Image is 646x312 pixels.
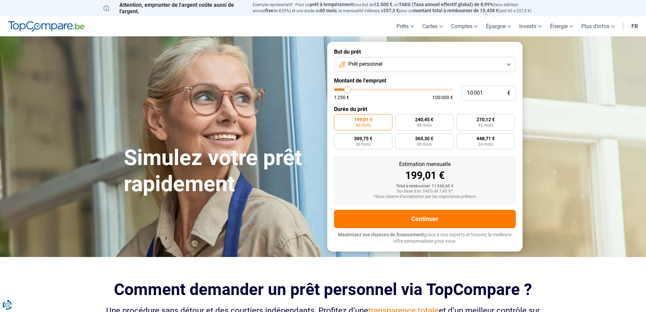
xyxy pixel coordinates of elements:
[476,136,495,141] span: 448,71 €
[418,16,447,36] a: Cartes
[415,117,433,122] span: 240,45 €
[415,136,433,141] span: 365,30 €
[478,142,493,146] span: 24 mois
[447,16,482,36] a: Comptes
[354,136,372,141] span: 309,75 €
[383,8,399,13] span: 257,3 €
[546,16,577,36] a: Énergie
[482,16,515,36] a: Épargne
[348,60,383,68] span: Prêt personnel
[334,57,516,72] button: Prêt personnel
[103,2,244,15] p: Attention, emprunter de l'argent coûte aussi de l'argent.
[339,189,510,194] div: Sur base d'un TAEG de 7,45 %*
[124,145,319,197] h1: Simulez votre prêt rapidement
[478,123,493,127] span: 42 mois
[338,232,424,237] span: Maximisez vos chances de financement
[417,123,432,127] span: 48 mois
[507,90,510,96] span: €
[432,95,453,100] span: 100 000 €
[413,8,498,13] span: montant total à rembourser de 15.438 €
[339,184,510,189] div: Total à rembourser: 11 940,60 €
[356,142,371,146] span: 36 mois
[392,16,418,36] a: Prêts
[103,280,543,299] h2: Comment demander un prêt personnel via TopCompare ?
[354,117,372,122] span: 199,01 €
[265,8,273,13] span: fixe
[476,117,495,122] span: 270,12 €
[339,170,510,181] div: 199,01 €
[320,8,337,13] span: 60 mois
[253,2,543,14] p: Exemple représentatif : Pour un tous but de , un (taux débiteur annuel de 8,99%) et une durée de ...
[8,21,84,32] img: TopCompare
[334,232,516,245] p: grâce à nos experts et trouvez la meilleure offre personnalisée pour vous.
[399,2,493,7] span: TAEG (Taux annuel effectif global) de 8,99%
[334,210,516,228] button: Continuer
[339,162,510,167] div: Estimation mensuelle
[334,49,516,55] label: But du prêt
[334,106,516,112] label: Durée du prêt
[356,123,371,127] span: 60 mois
[310,2,353,7] span: prêt à tempérament
[374,2,392,7] span: 12.500 €
[627,16,642,36] a: fr
[334,77,516,84] label: Montant de l'emprunt
[515,16,546,36] a: Investir
[417,142,432,146] span: 30 mois
[577,16,619,36] a: Plus d'infos
[334,95,349,100] span: 1 250 €
[339,195,510,199] div: *Sous réserve d'acceptation par les organismes prêteurs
